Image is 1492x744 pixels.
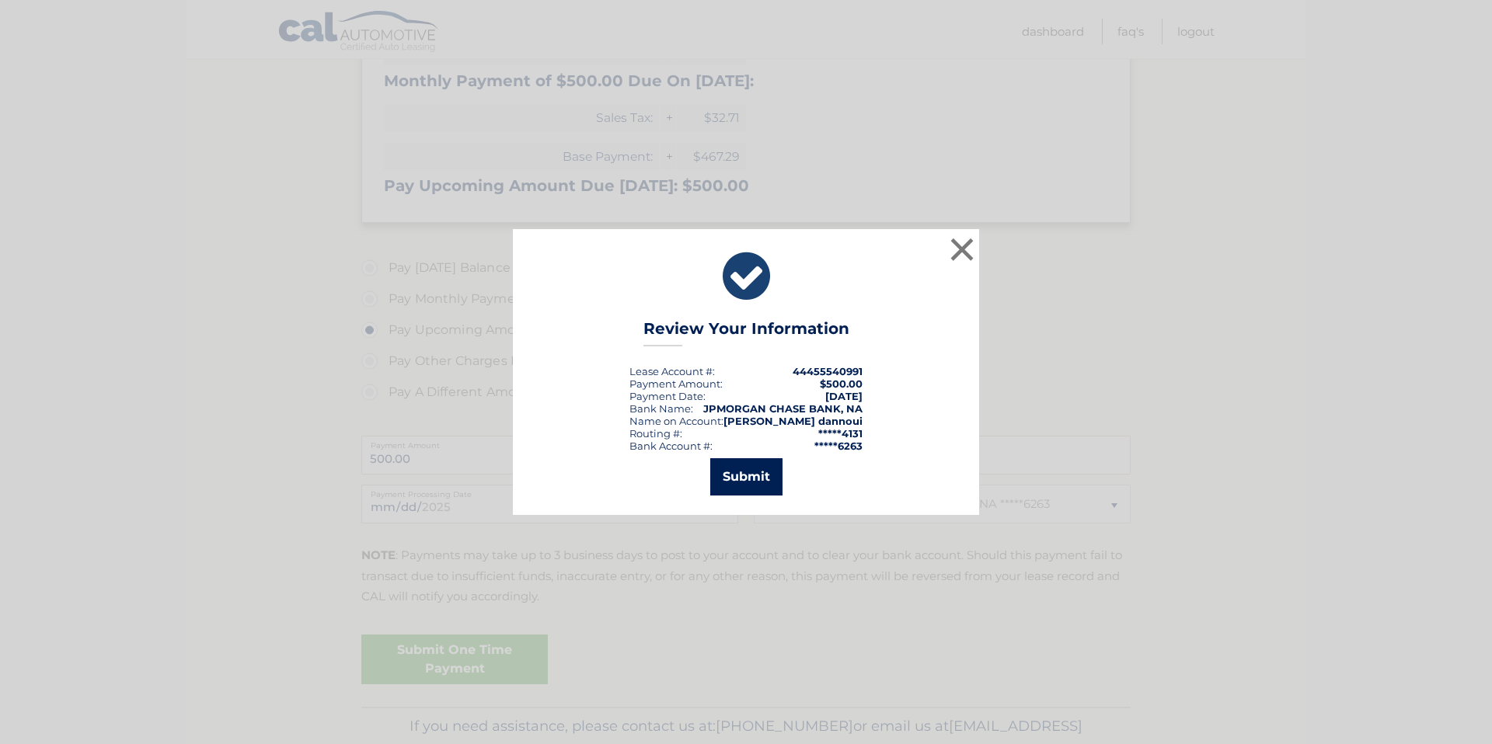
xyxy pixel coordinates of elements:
[629,365,715,377] div: Lease Account #:
[629,440,713,452] div: Bank Account #:
[643,319,849,346] h3: Review Your Information
[629,377,723,390] div: Payment Amount:
[629,390,703,402] span: Payment Date
[793,365,863,377] strong: 44455540991
[703,402,863,415] strong: JPMORGAN CHASE BANK, NA
[723,415,863,427] strong: [PERSON_NAME] dannoui
[629,402,693,415] div: Bank Name:
[629,427,682,440] div: Routing #:
[820,377,863,390] span: $500.00
[629,390,706,402] div: :
[629,415,723,427] div: Name on Account:
[710,458,783,495] button: Submit
[946,234,978,265] button: ×
[825,390,863,402] span: [DATE]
